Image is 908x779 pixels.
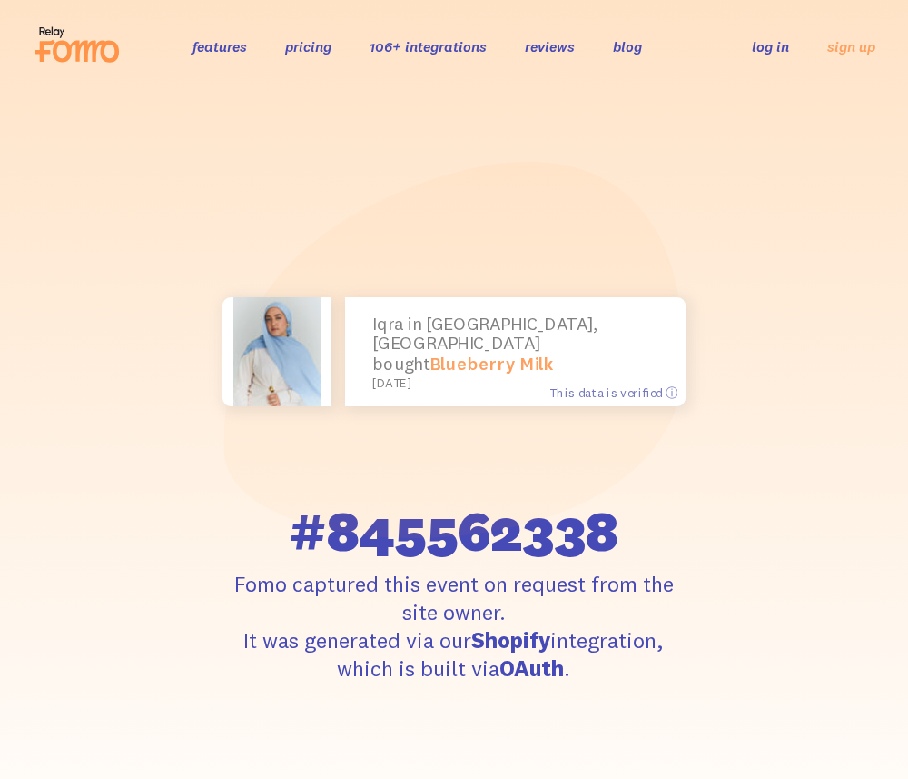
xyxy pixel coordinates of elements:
strong: Shopify [471,626,550,654]
strong: OAuth [499,654,564,682]
small: [DATE] [372,376,650,390]
a: features [192,37,247,55]
a: Blueberry Milk [429,352,554,374]
a: 106+ integrations [370,37,487,55]
img: 072625_ANARBRANDSHOOT_BlueberryMilk_0849_002_small.jpg [233,297,321,406]
p: Iqra in [GEOGRAPHIC_DATA], [GEOGRAPHIC_DATA] bought [372,315,658,391]
span: #845562338 [289,503,618,559]
p: Fomo captured this event on request from the site owner. It was generated via our integration, wh... [221,570,688,684]
a: pricing [285,37,331,55]
a: blog [613,37,642,55]
a: sign up [827,37,875,56]
a: log in [752,37,789,55]
span: This data is verified ⓘ [549,385,677,400]
a: reviews [525,37,575,55]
